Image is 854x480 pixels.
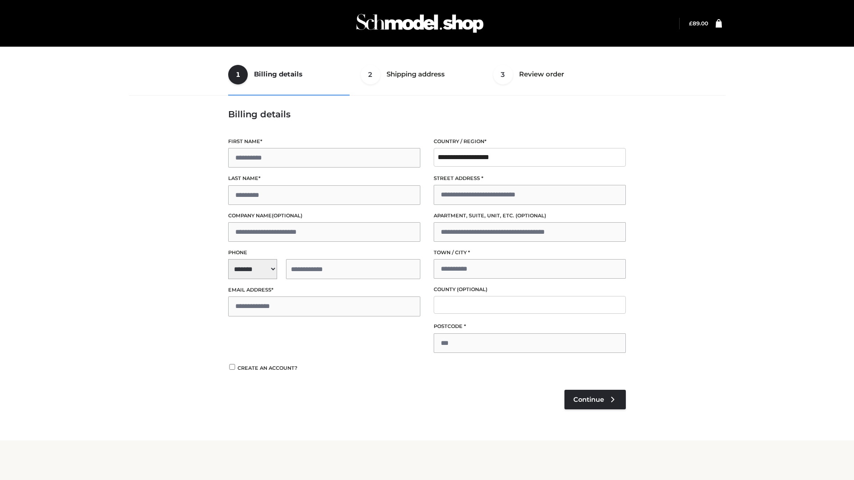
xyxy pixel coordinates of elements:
[434,174,626,183] label: Street address
[457,286,487,292] span: (optional)
[689,20,693,27] span: £
[238,365,298,371] span: Create an account?
[228,174,420,183] label: Last name
[434,137,626,146] label: Country / Region
[228,109,626,120] h3: Billing details
[228,137,420,146] label: First name
[564,390,626,409] a: Continue
[516,212,546,219] span: (optional)
[434,285,626,294] label: County
[353,6,487,41] img: Schmodel Admin 964
[689,20,708,27] bdi: 89.00
[689,20,708,27] a: £89.00
[434,248,626,257] label: Town / City
[573,396,604,404] span: Continue
[228,248,420,257] label: Phone
[228,286,420,294] label: Email address
[272,212,302,219] span: (optional)
[228,364,236,370] input: Create an account?
[228,212,420,220] label: Company name
[434,322,626,331] label: Postcode
[434,212,626,220] label: Apartment, suite, unit, etc.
